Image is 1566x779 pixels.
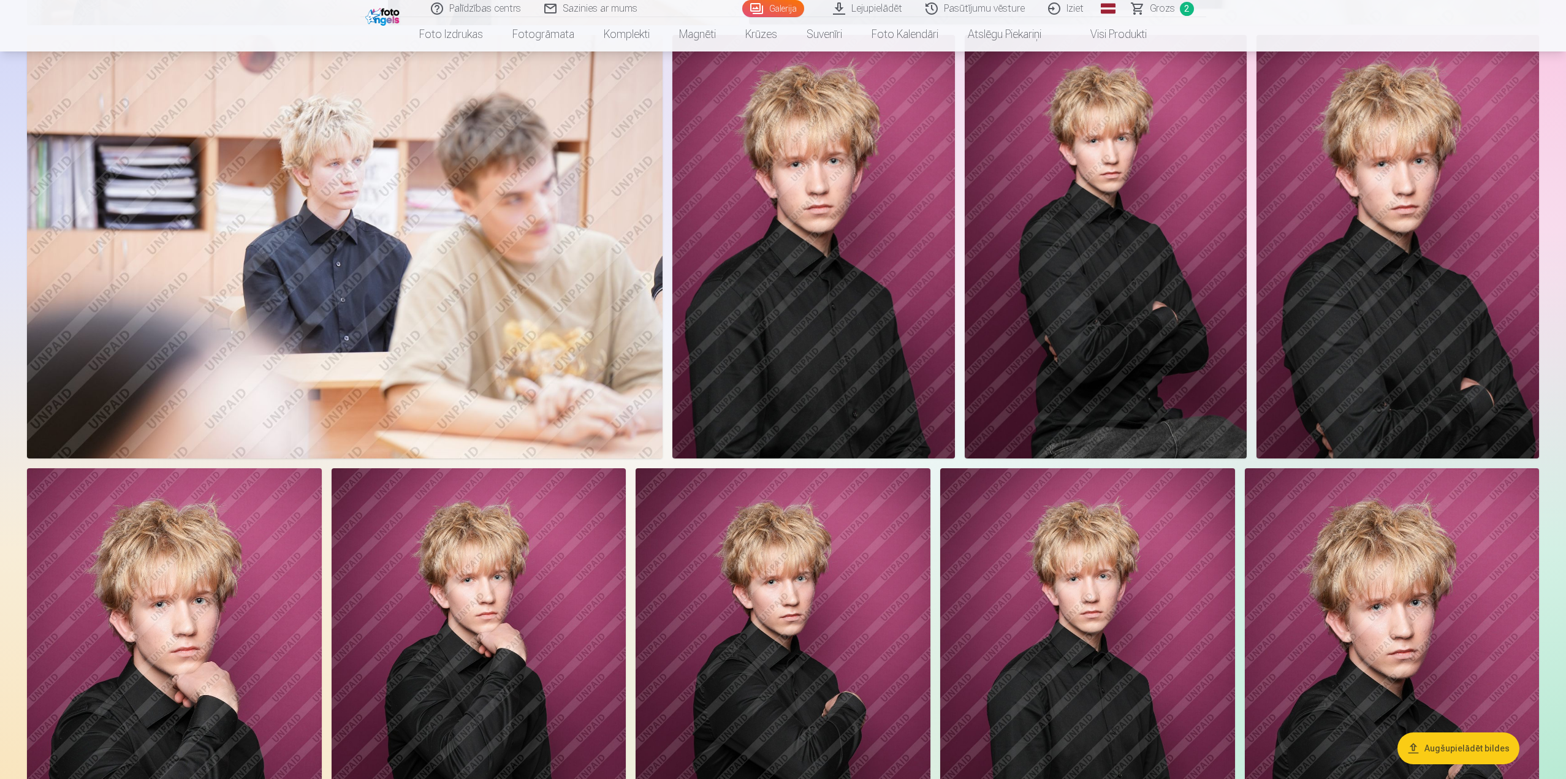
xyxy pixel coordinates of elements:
img: /fa1 [365,5,403,26]
a: Foto izdrukas [405,17,498,51]
span: 2 [1180,2,1194,16]
span: Grozs [1150,1,1175,16]
a: Magnēti [664,17,731,51]
button: Augšupielādēt bildes [1397,732,1519,764]
a: Foto kalendāri [857,17,953,51]
a: Suvenīri [792,17,857,51]
a: Krūzes [731,17,792,51]
a: Visi produkti [1056,17,1161,51]
a: Komplekti [589,17,664,51]
a: Fotogrāmata [498,17,589,51]
a: Atslēgu piekariņi [953,17,1056,51]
